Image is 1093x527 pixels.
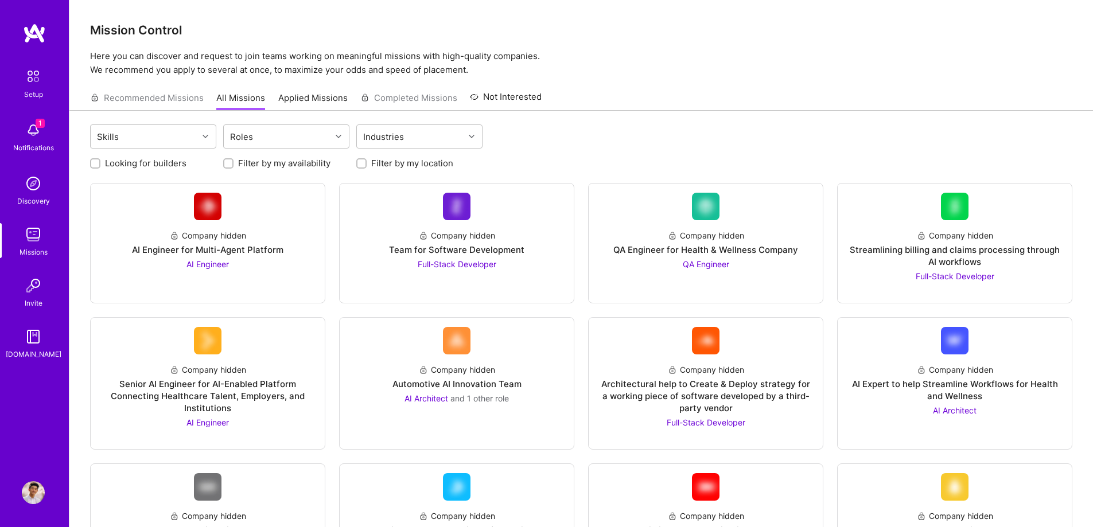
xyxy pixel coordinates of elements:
img: Company Logo [443,193,470,220]
i: icon Chevron [336,134,341,139]
img: teamwork [22,223,45,246]
span: Full-Stack Developer [916,271,994,281]
span: Full-Stack Developer [667,417,745,427]
img: Company Logo [941,193,968,220]
div: Company hidden [170,364,246,376]
a: User Avatar [19,481,48,504]
div: Company hidden [668,510,744,522]
div: Senior AI Engineer for AI-Enabled Platform Connecting Healthcare Talent, Employers, and Institutions [100,378,316,414]
img: Company Logo [941,473,968,501]
div: [DOMAIN_NAME] [6,348,61,360]
a: Company LogoCompany hiddenSenior AI Engineer for AI-Enabled Platform Connecting Healthcare Talent... [100,327,316,440]
img: Company Logo [692,327,719,354]
img: Company Logo [443,473,470,501]
img: guide book [22,325,45,348]
div: QA Engineer for Health & Wellness Company [613,244,798,256]
div: Skills [94,128,122,145]
div: Company hidden [170,229,246,241]
div: Streamlining billing and claims processing through AI workflows [847,244,1063,268]
div: Company hidden [419,229,495,241]
p: Here you can discover and request to join teams working on meaningful missions with high-quality ... [90,49,1072,77]
a: Company LogoCompany hiddenStreamlining billing and claims processing through AI workflowsFull-Sta... [847,193,1063,294]
div: Company hidden [917,364,993,376]
a: Company LogoCompany hiddenTeam for Software DevelopmentFull-Stack Developer [349,193,565,294]
img: Invite [22,274,45,297]
a: Company LogoCompany hiddenAutomotive AI Innovation TeamAI Architect and 1 other role [349,327,565,440]
span: AI Architect [933,405,977,415]
div: Company hidden [419,364,495,376]
a: Applied Missions [278,92,348,111]
div: Roles [227,128,256,145]
label: Looking for builders [105,157,186,169]
label: Filter by my location [371,157,453,169]
img: User Avatar [22,481,45,504]
img: Company Logo [692,193,719,220]
div: Team for Software Development [389,244,524,256]
a: Company LogoCompany hiddenAI Engineer for Multi-Agent PlatformAI Engineer [100,193,316,294]
img: discovery [22,172,45,195]
div: Notifications [13,142,54,154]
div: Invite [25,297,42,309]
div: AI Expert to help Streamline Workflows for Health and Wellness [847,378,1063,402]
div: Automotive AI Innovation Team [392,378,522,390]
a: Not Interested [470,90,542,111]
span: QA Engineer [683,259,729,269]
img: setup [21,64,45,88]
span: AI Engineer [186,417,229,427]
img: Company Logo [692,473,719,501]
img: bell [22,119,45,142]
img: logo [23,23,46,44]
div: Company hidden [668,364,744,376]
div: Company hidden [170,510,246,522]
label: Filter by my availability [238,157,330,169]
div: Company hidden [917,510,993,522]
div: Company hidden [668,229,744,241]
img: Company Logo [443,327,470,354]
div: Company hidden [419,510,495,522]
img: Company Logo [194,473,221,501]
div: Company hidden [917,229,993,241]
span: and 1 other role [450,393,509,403]
span: Full-Stack Developer [418,259,496,269]
a: Company LogoCompany hiddenQA Engineer for Health & Wellness CompanyQA Engineer [598,193,814,294]
a: Company LogoCompany hiddenArchitectural help to Create & Deploy strategy for a working piece of s... [598,327,814,440]
div: Setup [24,88,43,100]
img: Company Logo [194,327,221,354]
h3: Mission Control [90,23,1072,37]
a: All Missions [216,92,265,111]
div: Discovery [17,195,50,207]
div: Industries [360,128,407,145]
span: AI Architect [404,393,448,403]
i: icon Chevron [469,134,474,139]
img: Company Logo [941,327,968,354]
div: Missions [20,246,48,258]
a: Company LogoCompany hiddenAI Expert to help Streamline Workflows for Health and WellnessAI Architect [847,327,1063,440]
div: AI Engineer for Multi-Agent Platform [132,244,283,256]
i: icon Chevron [203,134,208,139]
span: AI Engineer [186,259,229,269]
div: Architectural help to Create & Deploy strategy for a working piece of software developed by a thi... [598,378,814,414]
span: 1 [36,119,45,128]
img: Company Logo [194,193,221,220]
